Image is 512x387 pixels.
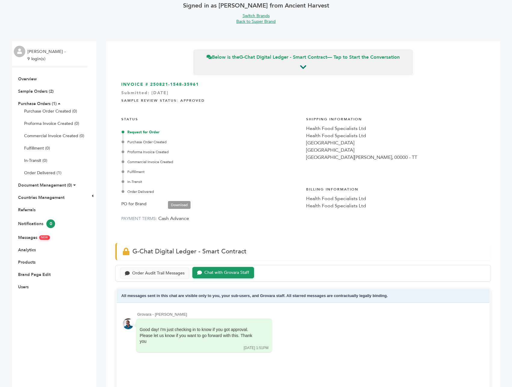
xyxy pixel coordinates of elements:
h4: Shipping Information [306,112,485,125]
a: Notifications0 [18,221,55,227]
a: Order Delivered (1) [24,170,61,176]
h3: INVOICE # 250821-1548-35961 [121,82,485,88]
a: Back to Super Brand [236,19,276,24]
div: [DATE] 1:51PM [244,345,268,351]
label: PAYMENT TERMS: [121,216,157,221]
div: Health Food Specialists Ltd [306,202,485,209]
a: Fulfillment (0) [24,145,50,151]
h4: STATUS [121,112,300,125]
div: Order Delivered [123,189,300,194]
h4: Billing Information [306,182,485,195]
label: PO for Brand [121,200,147,208]
div: [GEOGRAPHIC_DATA] [306,147,485,154]
span: NEW [39,235,50,240]
div: All messages sent in this chat are visible only to you, your sub-users, and Grovara staff. All st... [117,289,489,303]
div: Submitted: [DATE] [121,90,485,99]
div: Order Audit Trail Messages [132,271,185,276]
a: Brand Page Edit [18,272,51,277]
span: G-Chat Digital Ledger - Smart Contract [132,247,247,256]
a: Users [18,284,29,290]
div: [GEOGRAPHIC_DATA] [306,139,485,147]
span: Below is the — Tap to Start the Conversation [206,54,400,60]
a: Purchase Orders (1) [18,101,57,107]
a: Products [18,259,36,265]
a: Referrals [18,207,36,213]
div: Request for Order [123,129,300,135]
a: MessagesNEW [18,235,50,240]
a: Overview [18,76,37,82]
span: Cash Advance [158,215,189,222]
a: Sample Orders (2) [18,88,54,94]
div: Commercial Invoice Created [123,159,300,165]
div: [GEOGRAPHIC_DATA][PERSON_NAME], 00000 - TT [306,154,485,161]
h4: Sample Review Status: Approved [121,94,485,106]
div: Grovara - [PERSON_NAME] [137,312,483,317]
a: Countries Management [18,195,64,200]
a: Purchase Order Created (0) [24,108,77,114]
strong: G-Chat Digital Ledger - Smart Contract [239,54,327,60]
div: Fulfillment [123,169,300,175]
a: In-Transit (0) [24,158,47,163]
div: Health Food Specialists Ltd [306,132,485,139]
img: profile.png [14,46,25,57]
a: Switch Brands [243,13,270,19]
div: Purchase Order Created [123,139,300,145]
div: Chat with Grovara Staff [204,270,249,275]
div: Health Food Specialists Ltd [306,125,485,132]
a: Proforma Invoice Created (0) [24,121,79,126]
li: [PERSON_NAME] - 9 login(s) [27,48,67,63]
div: Health Food Specialists Ltd [306,195,485,202]
a: Document Management (0) [18,182,72,188]
a: Commercial Invoice Created (0) [24,133,84,139]
div: Good day! I'm just checking in to know if you got approval. Please let us know if you want to go ... [140,327,260,345]
a: Analytics [18,247,36,253]
a: Download [168,201,191,209]
span: 0 [46,219,55,228]
span: Signed in as [PERSON_NAME] from Ancient Harvest [183,2,329,10]
div: In-Transit [123,179,300,184]
div: Proforma Invoice Created [123,149,300,155]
